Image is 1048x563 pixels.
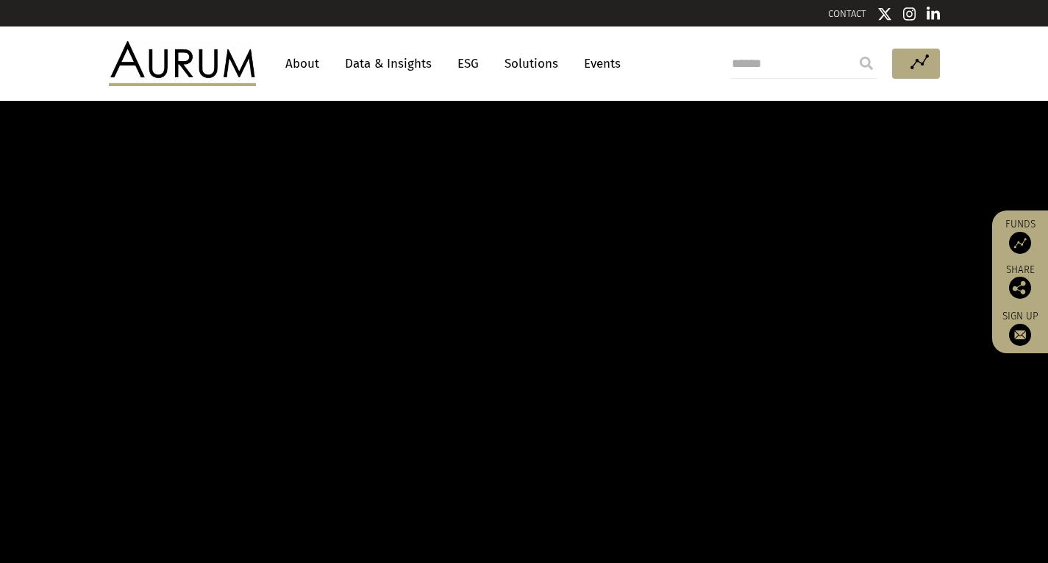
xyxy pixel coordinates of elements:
img: Access Funds [1009,232,1031,254]
a: Data & Insights [338,50,439,77]
input: Submit [852,49,881,78]
a: Sign up [999,310,1041,346]
img: Linkedin icon [927,7,940,21]
a: Events [577,50,621,77]
a: CONTACT [828,8,866,19]
img: Instagram icon [903,7,916,21]
img: Twitter icon [877,7,892,21]
a: About [278,50,327,77]
a: Solutions [497,50,566,77]
img: Aurum [109,41,256,85]
a: ESG [450,50,486,77]
div: Share [999,265,1041,299]
img: Sign up to our newsletter [1009,324,1031,346]
a: Funds [999,218,1041,254]
img: Share this post [1009,277,1031,299]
